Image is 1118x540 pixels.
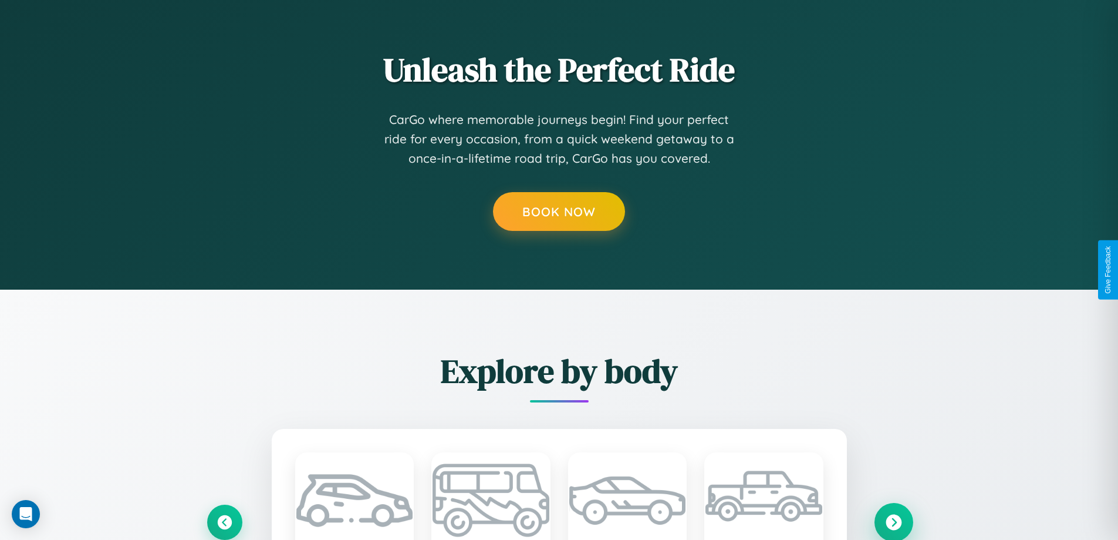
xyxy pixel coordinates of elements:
[493,192,625,231] button: Book Now
[207,47,911,92] h2: Unleash the Perfect Ride
[1104,246,1112,294] div: Give Feedback
[383,110,735,169] p: CarGo where memorable journeys begin! Find your perfect ride for every occasion, from a quick wee...
[207,348,911,394] h2: Explore by body
[12,500,40,528] div: Open Intercom Messenger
